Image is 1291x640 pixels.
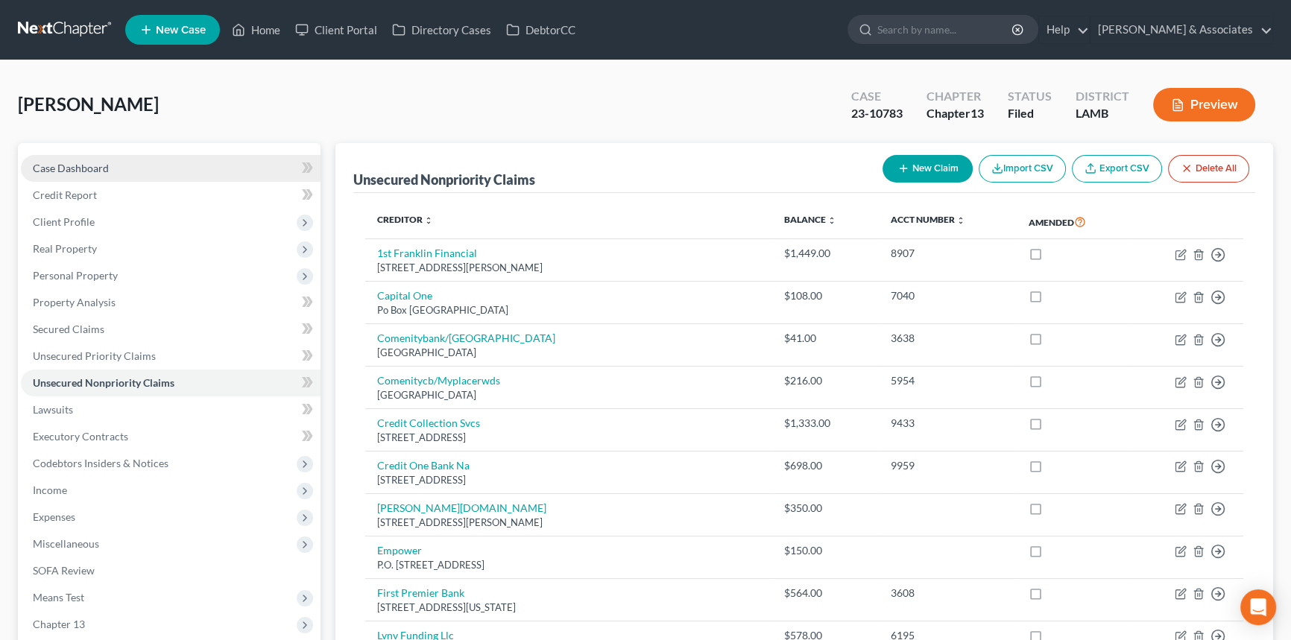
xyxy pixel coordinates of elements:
span: Unsecured Nonpriority Claims [33,376,174,389]
div: [STREET_ADDRESS] [377,473,760,487]
span: Credit Report [33,188,97,201]
i: unfold_more [827,216,836,225]
a: Executory Contracts [21,423,321,450]
span: Income [33,484,67,496]
div: 23-10783 [851,105,903,122]
span: [PERSON_NAME] [18,93,159,115]
span: Personal Property [33,269,118,282]
a: First Premier Bank [377,586,464,599]
div: LAMB [1076,105,1129,122]
a: Home [224,16,288,43]
div: $350.00 [784,501,867,516]
a: Balance unfold_more [784,214,836,225]
a: Unsecured Priority Claims [21,343,321,370]
i: unfold_more [424,216,433,225]
a: Export CSV [1072,155,1162,183]
a: Credit Collection Svcs [377,416,480,429]
a: [PERSON_NAME][DOMAIN_NAME] [377,501,546,514]
span: Real Property [33,242,97,255]
div: 3608 [891,586,1005,601]
div: 8907 [891,246,1005,261]
div: $150.00 [784,543,867,558]
div: 9959 [891,458,1005,473]
span: Chapter 13 [33,618,85,630]
button: New Claim [883,155,973,183]
span: Miscellaneous [33,537,99,550]
div: [STREET_ADDRESS][PERSON_NAME] [377,516,760,530]
i: unfold_more [956,216,965,225]
span: 13 [970,106,984,120]
div: [STREET_ADDRESS][US_STATE] [377,601,760,615]
span: Means Test [33,591,84,603]
button: Import CSV [979,155,1066,183]
div: $108.00 [784,288,867,303]
a: SOFA Review [21,557,321,584]
span: New Case [156,25,206,36]
div: Filed [1008,105,1052,122]
div: $564.00 [784,586,867,601]
button: Preview [1153,88,1255,121]
a: Comenitycb/Myplacerwds [377,374,500,387]
a: Property Analysis [21,289,321,316]
div: Status [1008,88,1052,105]
div: Chapter [927,88,984,105]
span: Property Analysis [33,296,116,308]
div: $1,333.00 [784,416,867,431]
span: Unsecured Priority Claims [33,349,156,362]
span: SOFA Review [33,564,95,577]
a: Help [1039,16,1089,43]
div: [STREET_ADDRESS][PERSON_NAME] [377,261,760,275]
div: Open Intercom Messenger [1240,589,1276,625]
a: Unsecured Nonpriority Claims [21,370,321,396]
input: Search by name... [877,16,1014,43]
a: Empower [377,544,422,557]
a: Lawsuits [21,396,321,423]
div: Case [851,88,903,105]
div: [GEOGRAPHIC_DATA] [377,346,760,360]
div: $216.00 [784,373,867,388]
div: 9433 [891,416,1005,431]
div: Unsecured Nonpriority Claims [353,171,535,188]
div: 3638 [891,331,1005,346]
span: Client Profile [33,215,95,228]
div: $41.00 [784,331,867,346]
span: Lawsuits [33,403,73,416]
span: Secured Claims [33,323,104,335]
a: Client Portal [288,16,385,43]
a: Credit Report [21,182,321,209]
div: 5954 [891,373,1005,388]
div: 7040 [891,288,1005,303]
span: Case Dashboard [33,162,109,174]
a: Capital One [377,289,432,302]
div: District [1076,88,1129,105]
a: Directory Cases [385,16,499,43]
a: Comenitybank/[GEOGRAPHIC_DATA] [377,332,555,344]
div: [STREET_ADDRESS] [377,431,760,445]
a: Credit One Bank Na [377,459,470,472]
div: Po Box [GEOGRAPHIC_DATA] [377,303,760,317]
th: Amended [1017,205,1131,239]
button: Delete All [1168,155,1249,183]
a: Acct Number unfold_more [891,214,965,225]
a: Case Dashboard [21,155,321,182]
a: Creditor unfold_more [377,214,433,225]
div: P.O. [STREET_ADDRESS] [377,558,760,572]
a: Secured Claims [21,316,321,343]
div: Chapter [927,105,984,122]
div: [GEOGRAPHIC_DATA] [377,388,760,402]
div: $698.00 [784,458,867,473]
a: 1st Franklin Financial [377,247,477,259]
span: Executory Contracts [33,430,128,443]
span: Expenses [33,510,75,523]
a: DebtorCC [499,16,583,43]
span: Codebtors Insiders & Notices [33,457,168,469]
a: [PERSON_NAME] & Associates [1090,16,1272,43]
div: $1,449.00 [784,246,867,261]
